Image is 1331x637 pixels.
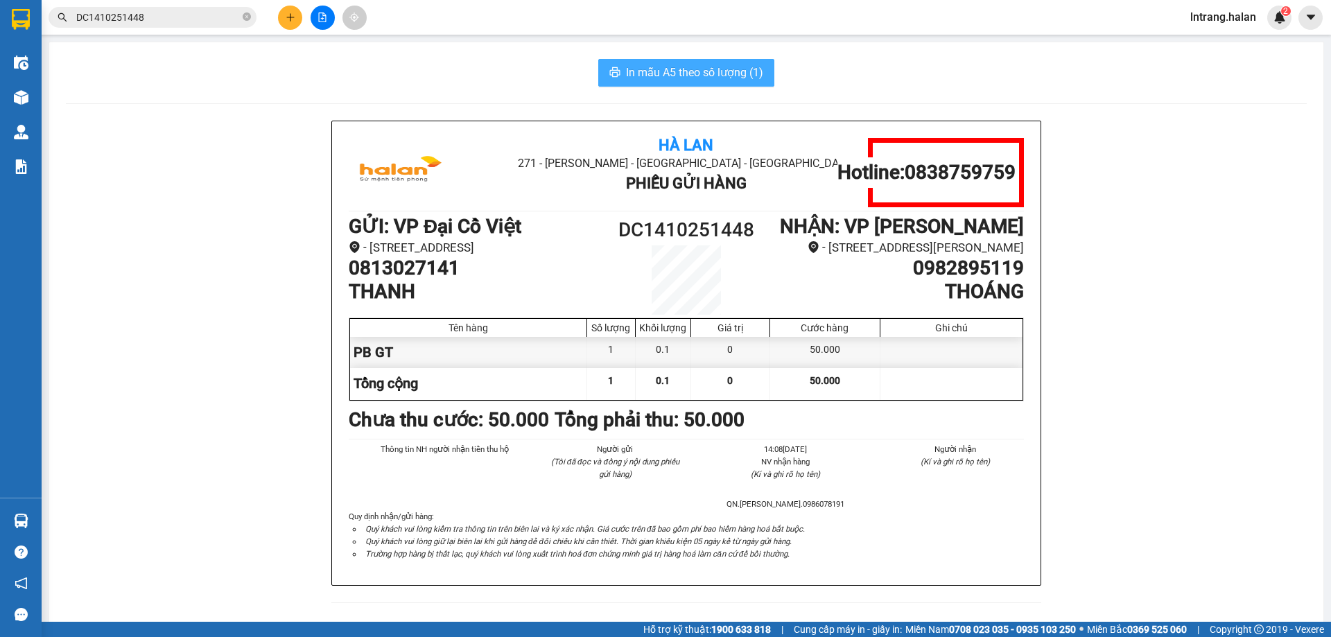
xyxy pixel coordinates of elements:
span: 0.1 [656,375,670,386]
span: notification [15,577,28,590]
img: solution-icon [14,159,28,174]
b: GỬI : VP Đại Cồ Việt [349,215,521,238]
img: warehouse-icon [14,125,28,139]
i: Quý khách vui lòng giữ lại biên lai khi gửi hàng để đối chiếu khi cần thiết. Thời gian khiếu kiện... [365,536,792,546]
div: Khối lượng [639,322,687,333]
span: Hỗ trợ kỹ thuật: [643,622,771,637]
span: In mẫu A5 theo số lượng (1) [626,64,763,81]
b: Tổng phải thu: 50.000 [555,408,745,431]
li: 271 - [PERSON_NAME] - [GEOGRAPHIC_DATA] - [GEOGRAPHIC_DATA] [461,155,911,172]
div: Quy định nhận/gửi hàng : [349,510,1024,560]
li: Người nhận [887,443,1025,455]
div: PB GT [350,337,587,368]
span: | [1197,622,1199,637]
button: aim [342,6,367,30]
h1: THANH [349,280,602,304]
strong: 0369 525 060 [1127,624,1187,635]
span: environment [349,241,360,253]
b: Chưa thu cước : 50.000 [349,408,549,431]
i: Trường hợp hàng bị thất lạc, quý khách vui lòng xuất trình hoá đơn chứng minh giá trị hàng hoá là... [365,549,790,559]
div: Số lượng [591,322,632,333]
span: Miền Nam [905,622,1076,637]
span: close-circle [243,12,251,21]
li: - [STREET_ADDRESS] [349,238,602,257]
span: 0 [727,375,733,386]
span: aim [349,12,359,22]
sup: 2 [1281,6,1291,16]
div: Giá trị [695,322,766,333]
span: question-circle [15,546,28,559]
span: caret-down [1305,11,1317,24]
span: lntrang.halan [1179,8,1267,26]
h1: 0982895119 [771,256,1024,280]
span: 50.000 [810,375,840,386]
div: 0.1 [636,337,691,368]
button: printerIn mẫu A5 theo số lượng (1) [598,59,774,87]
span: file-add [317,12,327,22]
span: Cung cấp máy in - giấy in: [794,622,902,637]
h1: Hotline: 0838759759 [837,161,1016,184]
div: 0 [691,337,770,368]
span: message [15,608,28,621]
i: (Tôi đã đọc và đồng ý nội dung phiếu gửi hàng) [551,457,679,479]
li: QN.[PERSON_NAME].0986078191 [717,498,854,510]
span: printer [609,67,620,80]
img: logo-vxr [12,9,30,30]
b: Phiếu Gửi Hàng [626,175,747,192]
strong: 1900 633 818 [711,624,771,635]
span: environment [808,241,819,253]
li: Người gửi [547,443,684,455]
span: Miền Bắc [1087,622,1187,637]
i: (Kí và ghi rõ họ tên) [921,457,990,466]
div: Cước hàng [774,322,876,333]
li: - [STREET_ADDRESS][PERSON_NAME] [771,238,1024,257]
strong: 0708 023 035 - 0935 103 250 [949,624,1076,635]
b: GỬI : VP [PERSON_NAME] [17,94,242,117]
div: Ghi chú [884,322,1019,333]
img: logo.jpg [349,138,453,207]
span: copyright [1254,625,1264,634]
div: 50.000 [770,337,880,368]
li: 271 - [PERSON_NAME] - [GEOGRAPHIC_DATA] - [GEOGRAPHIC_DATA] [130,34,580,51]
span: 1 [608,375,614,386]
span: 2 [1283,6,1288,16]
span: plus [286,12,295,22]
h1: 0813027141 [349,256,602,280]
b: Hà Lan [659,137,713,154]
h1: THOÁNG [771,280,1024,304]
span: search [58,12,67,22]
input: Tìm tên, số ĐT hoặc mã đơn [76,10,240,25]
i: (Kí và ghi rõ họ tên) [751,469,820,479]
span: | [781,622,783,637]
div: Tên hàng [354,322,583,333]
li: NV nhận hàng [717,455,854,468]
button: file-add [311,6,335,30]
li: Thông tin NH người nhận tiền thu hộ [376,443,514,455]
div: 1 [587,337,636,368]
span: ⚪️ [1079,627,1084,632]
span: Tổng cộng [354,375,418,392]
li: 14:08[DATE] [717,443,854,455]
img: warehouse-icon [14,55,28,70]
h1: DC1410251448 [602,215,771,245]
span: close-circle [243,11,251,24]
b: NHẬN : VP [PERSON_NAME] [780,215,1024,238]
img: logo.jpg [17,17,121,87]
img: warehouse-icon [14,514,28,528]
img: icon-new-feature [1273,11,1286,24]
img: warehouse-icon [14,90,28,105]
button: caret-down [1298,6,1323,30]
i: Quý khách vui lòng kiểm tra thông tin trên biên lai và ký xác nhận. Giá cước trên đã bao gồm phí ... [365,524,805,534]
button: plus [278,6,302,30]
